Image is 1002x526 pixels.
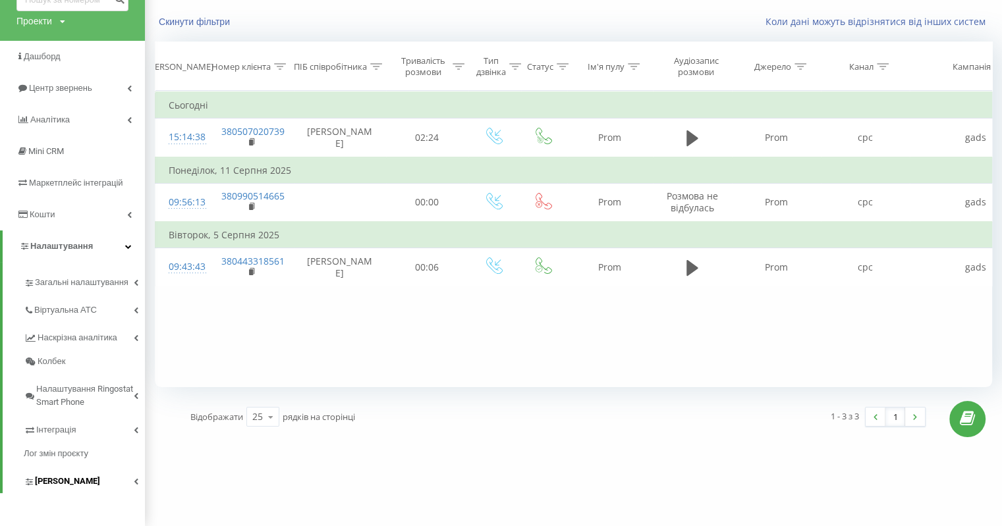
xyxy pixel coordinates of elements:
[476,55,506,78] div: Тип дзвінка
[821,118,910,157] td: cpc
[24,294,145,322] a: Віртуальна АТС
[221,125,285,138] a: 380507020739
[732,183,821,222] td: Prom
[169,190,195,215] div: 09:56:13
[221,255,285,267] a: 380443318561
[386,248,468,286] td: 00:06
[24,414,145,442] a: Інтеграція
[821,248,910,286] td: cpc
[294,248,386,286] td: [PERSON_NAME]
[30,209,55,219] span: Кошти
[24,442,145,465] a: Лог змін проєкту
[35,475,100,488] span: [PERSON_NAME]
[849,61,874,72] div: Канал
[36,423,76,436] span: Інтеграція
[34,303,97,317] span: Віртуальна АТС
[527,61,553,72] div: Статус
[24,373,145,414] a: Налаштування Ringostat Smart Phone
[30,115,70,124] span: Аналiтика
[29,83,92,93] span: Центр звернень
[252,410,263,423] div: 25
[147,61,213,72] div: [PERSON_NAME]
[567,248,653,286] td: Prom
[24,51,61,61] span: Дашборд
[169,124,195,150] div: 15:14:38
[953,61,991,72] div: Кампанія
[754,61,791,72] div: Джерело
[28,146,64,156] span: Mini CRM
[765,15,992,28] a: Коли дані можуть відрізнятися вiд інших систем
[29,178,123,188] span: Маркетплейс інтеграцій
[397,55,449,78] div: Тривалість розмови
[294,118,386,157] td: [PERSON_NAME]
[664,55,728,78] div: Аудіозапис розмови
[30,241,93,251] span: Налаштування
[190,411,243,423] span: Відображати
[386,118,468,157] td: 02:24
[831,409,859,423] div: 1 - 3 з 3
[885,408,905,426] a: 1
[732,118,821,157] td: Prom
[24,267,145,294] a: Загальні налаштування
[36,382,134,409] span: Налаштування Ringostat Smart Phone
[283,411,355,423] span: рядків на сторінці
[35,276,128,289] span: Загальні налаштування
[294,61,367,72] div: ПІБ співробітника
[38,331,117,344] span: Наскрізна аналітика
[155,16,237,28] button: Скинути фільтри
[386,183,468,222] td: 00:00
[567,118,653,157] td: Prom
[169,254,195,280] div: 09:43:43
[588,61,625,72] div: Ім'я пулу
[24,322,145,350] a: Наскрізна аналітика
[821,183,910,222] td: cpc
[567,183,653,222] td: Prom
[38,355,65,368] span: Колбек
[221,190,285,202] a: 380990514665
[3,230,145,262] a: Налаштування
[16,14,52,28] div: Проекти
[667,190,718,214] span: Розмова не відбулась
[211,61,271,72] div: Номер клієнта
[24,447,88,460] span: Лог змін проєкту
[732,248,821,286] td: Prom
[24,350,145,373] a: Колбек
[24,465,145,493] a: [PERSON_NAME]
